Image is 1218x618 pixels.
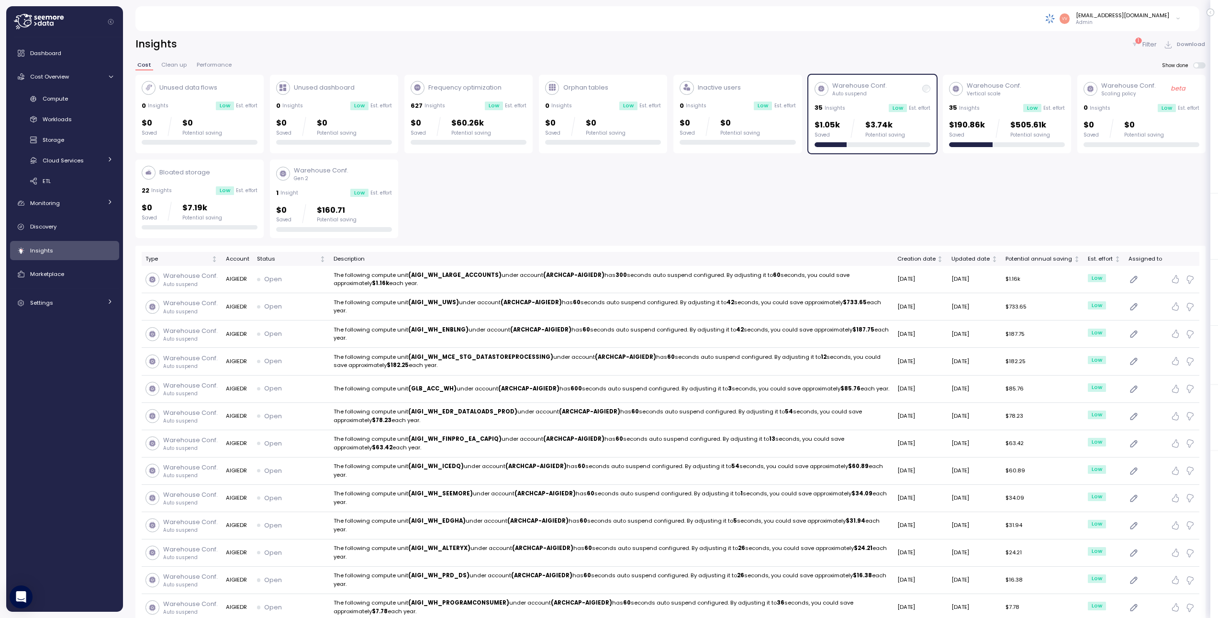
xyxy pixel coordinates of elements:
p: Insights [151,187,172,194]
a: Dashboard [10,44,119,63]
div: Not sorted [319,256,326,263]
div: Potential saving [182,215,222,221]
td: AIGIEDR [222,512,253,539]
div: Saved [949,132,985,138]
strong: $182.25 [387,361,409,369]
strong: 60 [573,298,581,306]
p: Insights [551,103,572,109]
p: 627 [411,101,423,111]
p: Est. effort [1043,105,1065,112]
td: $187.75 [1002,320,1084,348]
p: Insights [282,103,303,109]
p: $0 [1084,119,1099,132]
p: Warehouse Conf. [163,517,218,527]
div: Saved [815,132,840,138]
div: Open Intercom Messenger [10,585,33,608]
td: [DATE] [948,266,1002,293]
td: [DATE] [894,320,948,348]
td: $60.89 [1002,458,1084,485]
td: $85.76 [1002,376,1084,403]
p: The following compute unit under account has seconds auto suspend configured. By adjusting it to ... [334,353,890,370]
p: Insights [1090,105,1110,112]
strong: $78.23 [372,416,391,424]
span: Marketplace [30,270,64,278]
strong: (AIGI_WH_FINPRO_EA_CAPIQ) [408,435,502,443]
div: Low [216,102,234,110]
p: 22 [142,186,149,195]
p: Warehouse Conf. [163,490,218,500]
div: Potential saving [865,132,905,138]
div: Saved [680,130,695,137]
p: $7.19k [182,202,222,215]
p: The following compute unit under account has seconds auto suspend configured. By adjusting it to ... [334,544,890,561]
p: 35 [815,103,823,113]
div: Saved [276,217,291,223]
a: Compute [10,91,119,107]
strong: 60 [582,326,590,333]
p: $0 [1124,119,1164,132]
p: Warehouse Conf. [163,298,218,308]
p: 1 [276,188,279,198]
p: Inactive users [698,83,741,92]
strong: (ARCHCAP-AIGIEDR) [543,271,604,279]
p: $0 [545,117,560,130]
p: The following compute unit under account has seconds auto suspend configured. By adjusting it to ... [334,490,890,506]
td: [DATE] [948,512,1002,539]
p: The following compute unit under account has seconds auto suspend configured. By adjusting it to ... [334,408,890,424]
strong: 60 [615,435,623,443]
strong: 60 [587,490,594,497]
p: Auto suspend [163,390,218,397]
strong: (ARCHCAP-AIGIEDR) [510,326,571,333]
p: Warehouse Conf. [163,463,218,472]
span: Storage [43,136,64,144]
strong: (AIGI_WH_ENBLNG) [408,326,469,333]
p: $0 [142,202,157,215]
p: Auto suspend [832,91,887,97]
div: Low [485,102,503,110]
p: $0 [276,117,291,130]
td: $24.21 [1002,539,1084,567]
span: Download [1177,38,1205,51]
p: Orphan tables [563,83,608,92]
div: Potential saving [1124,132,1164,138]
strong: 60 [580,517,587,525]
strong: (AIGI_WH_EDGHA) [408,517,466,525]
strong: 12 [821,353,827,361]
span: Settings [30,299,53,307]
p: Open [264,521,282,530]
a: Settings [10,294,119,313]
a: Monitoring [10,194,119,213]
span: Show done [1162,62,1193,69]
div: Account [226,255,249,263]
strong: $733.65 [843,298,867,306]
div: Low [1088,274,1106,283]
p: 0 [1084,103,1088,113]
div: Est. effort [1088,255,1113,263]
td: $78.23 [1002,403,1084,430]
p: The following compute unit under account has seconds auto suspend configured. By adjusting it to ... [334,435,890,452]
td: AIGIEDR [222,539,253,567]
p: $505.61k [1010,119,1050,132]
p: Warehouse Conf. [832,81,887,91]
div: Status [257,255,318,263]
div: Low [1088,465,1106,474]
p: Est. effort [236,103,257,109]
span: ETL [43,177,51,185]
th: Creation dateNot sorted [894,252,948,266]
td: AIGIEDR [222,430,253,458]
div: Saved [276,130,291,137]
td: AIGIEDR [222,266,253,293]
button: Collapse navigation [105,18,117,25]
a: Insights [10,241,119,260]
p: $3.74k [865,119,905,132]
th: Updated dateNot sorted [948,252,1002,266]
td: [DATE] [894,458,948,485]
p: Est. effort [774,103,796,109]
td: [DATE] [948,485,1002,512]
strong: (ARCHCAP-AIGIEDR) [505,462,567,470]
p: Auto suspend [163,281,218,288]
div: Potential saving [182,130,222,137]
div: Saved [411,130,426,137]
p: Open [264,412,282,421]
p: Auto suspend [163,336,218,343]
